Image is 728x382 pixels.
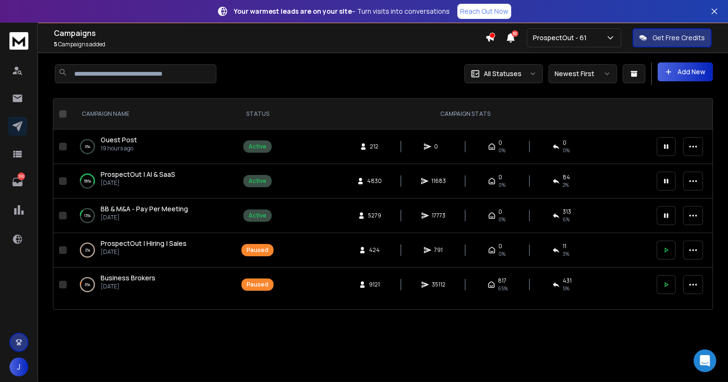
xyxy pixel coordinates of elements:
[498,208,502,216] span: 0
[248,143,266,150] div: Active
[84,211,91,220] p: 13 %
[457,4,511,19] a: Reach Out Now
[498,181,505,189] span: 0%
[101,135,137,144] span: Guest Post
[368,212,381,219] span: 5279
[563,243,566,250] span: 11
[563,285,569,292] span: 5 %
[101,179,175,187] p: [DATE]
[563,250,569,258] span: 3 %
[70,99,236,130] th: CAMPAIGN NAME
[498,285,508,292] span: 65 %
[369,281,380,288] span: 9121
[54,40,57,48] span: 5
[54,41,485,48] p: Campaigns added
[84,176,91,186] p: 56 %
[101,170,175,179] a: ProspectOut | AI & SaaS
[236,99,279,130] th: STATUS
[101,214,188,221] p: [DATE]
[8,173,27,191] a: 510
[563,181,569,189] span: 2 %
[234,7,450,16] p: – Turn visits into conversations
[54,27,485,39] h1: Campaigns
[512,30,518,37] span: 50
[279,99,651,130] th: CAMPAIGN STATS
[498,174,502,181] span: 0
[694,349,716,372] div: Open Intercom Messenger
[367,177,382,185] span: 4830
[101,239,187,248] a: ProspectOut | Hiring | Sales
[434,246,444,254] span: 791
[563,174,570,181] span: 84
[248,177,266,185] div: Active
[9,32,28,50] img: logo
[563,208,571,216] span: 313
[101,248,187,256] p: [DATE]
[498,243,502,250] span: 0
[498,216,505,223] span: 0%
[563,277,572,285] span: 431
[432,212,445,219] span: 17773
[70,233,236,268] td: 2%ProspectOut | Hiring | Sales[DATE]
[498,250,505,258] span: 0%
[101,283,155,290] p: [DATE]
[652,33,705,43] p: Get Free Credits
[434,143,444,150] span: 0
[563,147,570,154] span: 0%
[533,33,591,43] p: ProspectOut - 61
[9,357,28,376] button: J
[85,280,90,289] p: 6 %
[248,212,266,219] div: Active
[101,273,155,283] a: Business Brokers
[460,7,508,16] p: Reach Out Now
[101,135,137,145] a: Guest Post
[431,177,446,185] span: 11683
[369,246,380,254] span: 424
[70,164,236,199] td: 56%ProspectOut | AI & SaaS[DATE]
[85,142,90,151] p: 0 %
[548,64,617,83] button: Newest First
[70,130,236,164] td: 0%Guest Post19 hours ago
[563,139,566,147] span: 0
[498,277,506,285] span: 817
[498,139,502,147] span: 0
[484,69,522,78] p: All Statuses
[498,147,505,154] span: 0%
[370,143,379,150] span: 212
[101,204,188,214] a: BB & M&A - Pay Per Meeting
[70,268,236,302] td: 6%Business Brokers[DATE]
[247,246,268,254] div: Paused
[234,7,352,16] strong: Your warmest leads are on your site
[17,173,25,180] p: 510
[70,199,236,233] td: 13%BB & M&A - Pay Per Meeting[DATE]
[658,62,713,81] button: Add New
[85,245,90,255] p: 2 %
[101,145,137,152] p: 19 hours ago
[247,281,268,288] div: Paused
[633,28,711,47] button: Get Free Credits
[101,273,155,282] span: Business Brokers
[563,216,570,223] span: 6 %
[101,204,188,213] span: BB & M&A - Pay Per Meeting
[432,281,445,288] span: 35112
